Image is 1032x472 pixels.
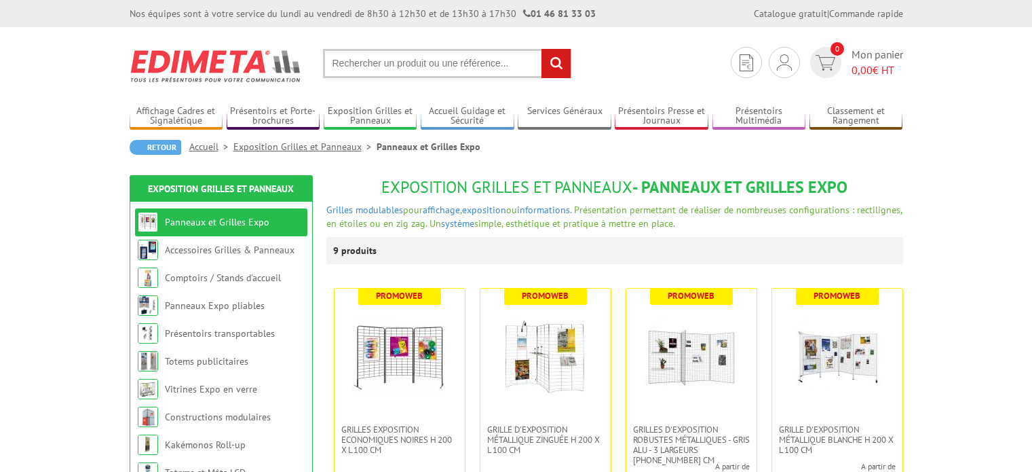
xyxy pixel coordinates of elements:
[462,204,506,216] a: exposition
[668,290,714,302] b: Promoweb
[352,309,447,404] img: Grilles Exposition Economiques Noires H 200 x L 100 cm
[165,244,294,256] a: Accessoires Grilles & Panneaux
[829,7,903,20] a: Commande rapide
[814,290,860,302] b: Promoweb
[326,204,902,230] span: pour , ou . Présentation permettant de réaliser de nombreuses configurations : rectilignes, en ét...
[130,41,303,91] img: Edimeta
[130,105,223,128] a: Affichage Cadres et Signalétique
[522,290,569,302] b: Promoweb
[626,461,750,472] span: A partir de
[830,42,844,56] span: 0
[138,323,158,344] img: Présentoirs transportables
[381,177,632,198] span: Exposition Grilles et Panneaux
[148,183,294,195] a: Exposition Grilles et Panneaux
[377,140,480,153] li: Panneaux et Grilles Expo
[852,63,873,77] span: 0,00
[790,309,885,404] img: Grille d'exposition métallique blanche H 200 x L 100 cm
[423,204,460,216] a: affichage
[233,141,377,153] a: Exposition Grilles et Panneaux
[165,383,257,395] a: Vitrines Expo en verre
[138,212,158,232] img: Panneaux et Grilles Expo
[138,268,158,288] img: Comptoirs / Stands d'accueil
[633,424,750,465] span: Grilles d'exposition robustes métalliques - gris alu - 3 largeurs [PHONE_NUMBER] cm
[376,290,423,302] b: Promoweb
[852,62,903,78] span: € HT
[227,105,320,128] a: Présentoirs et Porte-brochures
[518,105,611,128] a: Services Généraux
[130,7,596,20] div: Nos équipes sont à votre service du lundi au vendredi de 8h30 à 12h30 et de 13h30 à 17h30
[816,55,835,71] img: devis rapide
[807,47,903,78] a: devis rapide 0 Mon panier 0,00€ HT
[626,424,757,465] a: Grilles d'exposition robustes métalliques - gris alu - 3 largeurs [PHONE_NUMBER] cm
[165,299,265,312] a: Panneaux Expo pliables
[740,54,753,71] img: devis rapide
[323,49,571,78] input: Rechercher un produit ou une référence...
[615,105,708,128] a: Présentoirs Presse et Journaux
[165,355,248,367] a: Totems publicitaires
[772,424,902,455] a: Grille d'exposition métallique blanche H 200 x L 100 cm
[335,424,465,455] a: Grilles Exposition Economiques Noires H 200 x L 100 cm
[421,105,514,128] a: Accueil Guidage et Sécurité
[852,47,903,78] span: Mon panier
[324,105,417,128] a: Exposition Grilles et Panneaux
[754,7,827,20] a: Catalogue gratuit
[138,240,158,260] img: Accessoires Grilles & Panneaux
[138,379,158,399] img: Vitrines Expo en verre
[189,141,233,153] a: Accueil
[487,424,604,455] span: Grille d'exposition métallique Zinguée H 200 x L 100 cm
[809,105,903,128] a: Classement et Rangement
[356,204,403,216] a: modulables
[138,407,158,427] img: Constructions modulaires
[779,424,896,455] span: Grille d'exposition métallique blanche H 200 x L 100 cm
[130,140,181,155] a: Retour
[498,309,593,404] img: Grille d'exposition métallique Zinguée H 200 x L 100 cm
[326,204,353,216] a: Grilles
[772,461,896,472] span: A partir de
[138,351,158,371] img: Totems publicitaires
[754,7,903,20] div: |
[165,272,281,284] a: Comptoirs / Stands d'accueil
[644,309,739,404] img: Grilles d'exposition robustes métalliques - gris alu - 3 largeurs 70-100-120 cm
[441,217,474,230] a: système
[138,295,158,316] img: Panneaux Expo pliables
[165,439,246,451] a: Kakémonos Roll-up
[523,7,596,20] strong: 01 46 81 33 03
[333,237,384,264] p: 9 produits
[541,49,571,78] input: rechercher
[712,105,806,128] a: Présentoirs Multimédia
[165,411,271,423] a: Constructions modulaires
[341,424,458,455] span: Grilles Exposition Economiques Noires H 200 x L 100 cm
[165,216,269,228] a: Panneaux et Grilles Expo
[517,204,570,216] a: informations
[777,54,792,71] img: devis rapide
[165,327,275,340] a: Présentoirs transportables
[326,179,903,196] h1: - Panneaux et Grilles Expo
[480,424,611,455] a: Grille d'exposition métallique Zinguée H 200 x L 100 cm
[138,435,158,455] img: Kakémonos Roll-up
